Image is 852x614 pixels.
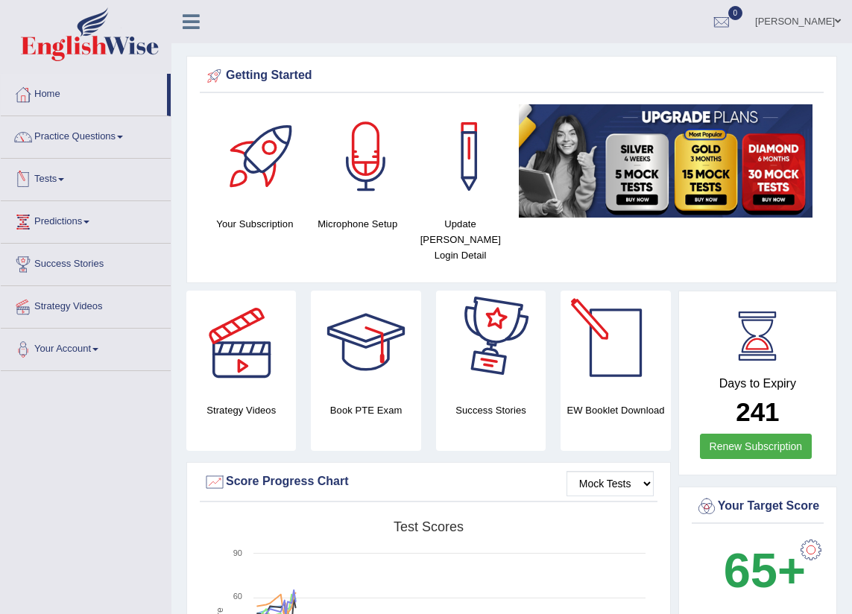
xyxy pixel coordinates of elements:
a: Practice Questions [1,116,171,153]
div: Getting Started [203,65,820,87]
text: 90 [233,548,242,557]
h4: Success Stories [436,402,546,418]
a: Renew Subscription [700,434,812,459]
div: Your Target Score [695,496,820,518]
a: Strategy Videos [1,286,171,323]
b: 65+ [724,543,806,598]
h4: EW Booklet Download [561,402,670,418]
a: Your Account [1,329,171,366]
b: 241 [736,397,779,426]
h4: Days to Expiry [695,377,820,390]
h4: Strategy Videos [186,402,296,418]
tspan: Test scores [394,519,464,534]
span: 0 [728,6,743,20]
a: Home [1,74,167,111]
h4: Microphone Setup [314,216,402,232]
h4: Update [PERSON_NAME] Login Detail [417,216,505,263]
a: Tests [1,159,171,196]
a: Predictions [1,201,171,238]
text: 60 [233,592,242,601]
h4: Your Subscription [211,216,299,232]
img: small5.jpg [519,104,812,218]
div: Score Progress Chart [203,471,654,493]
h4: Book PTE Exam [311,402,420,418]
a: Success Stories [1,244,171,281]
